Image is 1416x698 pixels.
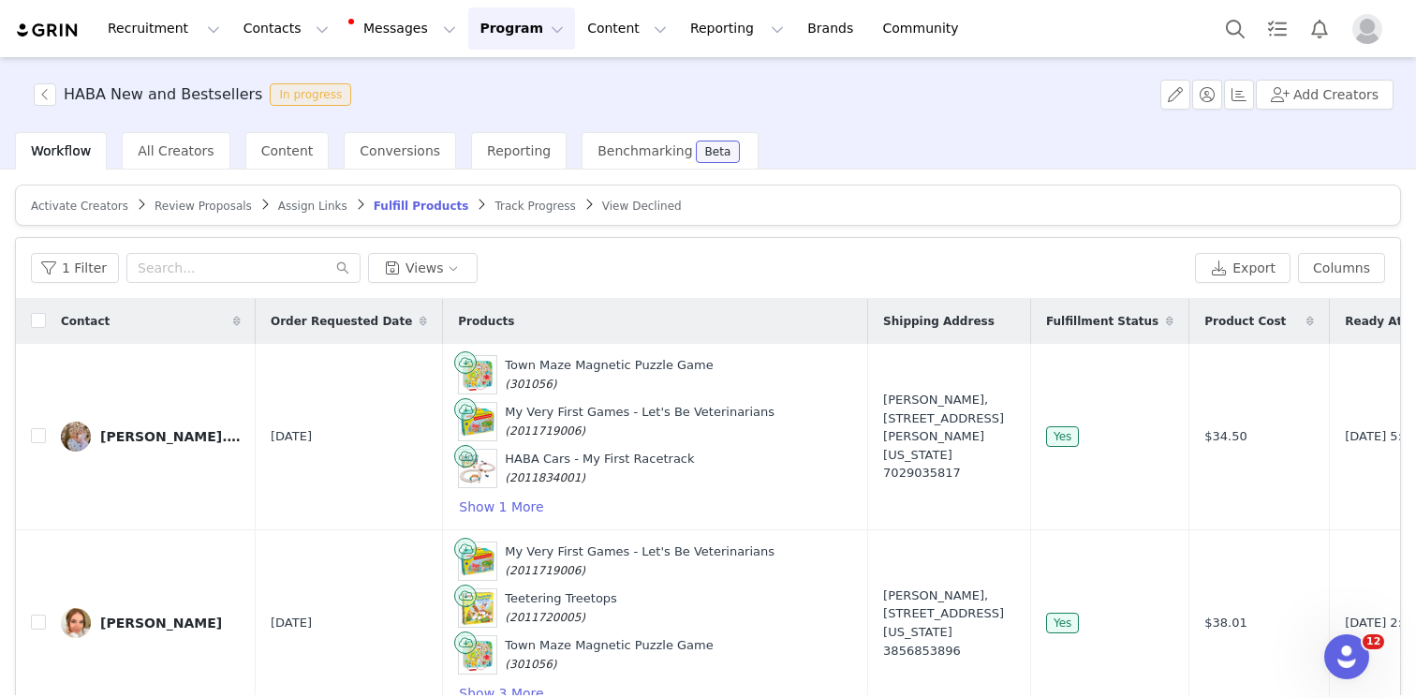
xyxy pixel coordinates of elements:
img: Product Image [459,356,496,394]
button: Show 1 More [458,496,544,518]
span: Conversions [360,143,440,158]
span: Product Cost [1204,313,1286,330]
img: grin logo [15,22,81,39]
i: icon: search [336,261,349,275]
button: Export [1195,253,1291,283]
a: [PERSON_NAME] [61,608,241,638]
span: All Creators [138,143,214,158]
span: Yes [1046,613,1079,633]
button: Recruitment [96,7,231,50]
div: My Very First Games - Let's Be Veterinarians [505,542,774,579]
div: [PERSON_NAME], [STREET_ADDRESS][PERSON_NAME][US_STATE] [883,391,1015,483]
span: Fulfill Products [374,200,469,213]
button: Notifications [1299,7,1340,50]
img: Product Image [459,450,496,487]
div: HABA Cars - My First Racetrack [505,450,694,486]
button: Contacts [232,7,340,50]
img: Product Image [459,542,496,580]
span: Track Progress [494,200,575,213]
button: Add Creators [1256,80,1394,110]
div: 3856853896 [883,642,1015,661]
button: Columns [1298,253,1385,283]
span: Ready At [1345,313,1402,330]
div: 7029035817 [883,464,1015,483]
span: (2011720005) [505,611,585,624]
div: [PERSON_NAME], [STREET_ADDRESS][US_STATE] [883,587,1015,660]
span: (2011719006) [505,424,585,438]
div: Teetering Treetops [505,589,617,626]
button: Messages [341,7,467,50]
img: Product Image [459,589,496,627]
input: Search... [126,253,361,283]
span: (301056) [505,658,556,671]
span: (2011719006) [505,564,585,577]
a: Community [872,7,979,50]
span: Contact [61,313,110,330]
span: Activate Creators [31,200,128,213]
img: Product Image [459,636,496,674]
button: 1 Filter [31,253,119,283]
a: [PERSON_NAME].in.[GEOGRAPHIC_DATA] [61,422,241,452]
span: Workflow [31,143,91,158]
button: Search [1215,7,1256,50]
span: In progress [270,83,351,106]
span: Content [261,143,314,158]
span: [DATE] [271,614,312,632]
a: Brands [796,7,870,50]
div: Town Maze Magnetic Puzzle Game [505,356,713,393]
span: Review Proposals [155,200,252,213]
span: Benchmarking [597,143,692,158]
span: Shipping Address [883,313,995,330]
div: My Very First Games - Let's Be Veterinarians [505,403,774,439]
div: Town Maze Magnetic Puzzle Game [505,636,713,673]
button: Views [368,253,478,283]
span: Reporting [487,143,551,158]
div: [PERSON_NAME] [100,616,222,631]
button: Program [468,7,575,50]
div: Beta [705,146,731,157]
button: Content [576,7,678,50]
iframe: Intercom live chat [1324,634,1369,679]
span: Products [458,313,514,330]
img: 6ec0d463-ff46-46d4-8e40-8b8b4ffd34d3--s.jpg [61,422,91,452]
button: Profile [1341,14,1401,44]
span: Order Requested Date [271,313,412,330]
img: Product Image [459,403,496,440]
span: Assign Links [278,200,347,213]
span: (2011834001) [505,471,585,484]
span: [object Object] [34,83,359,106]
span: Fulfillment Status [1046,313,1158,330]
span: (301056) [505,378,556,391]
div: [PERSON_NAME].in.[GEOGRAPHIC_DATA] [100,429,241,444]
img: 6cd197f8-9d37-4022-becf-f94f1a4160c6.jpg [61,608,91,638]
span: View Declined [602,200,682,213]
h3: HABA New and Bestsellers [64,83,262,106]
a: Tasks [1257,7,1298,50]
span: Yes [1046,426,1079,447]
span: [DATE] [271,427,312,446]
button: Reporting [679,7,795,50]
img: placeholder-profile.jpg [1352,14,1382,44]
span: 12 [1363,634,1384,649]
